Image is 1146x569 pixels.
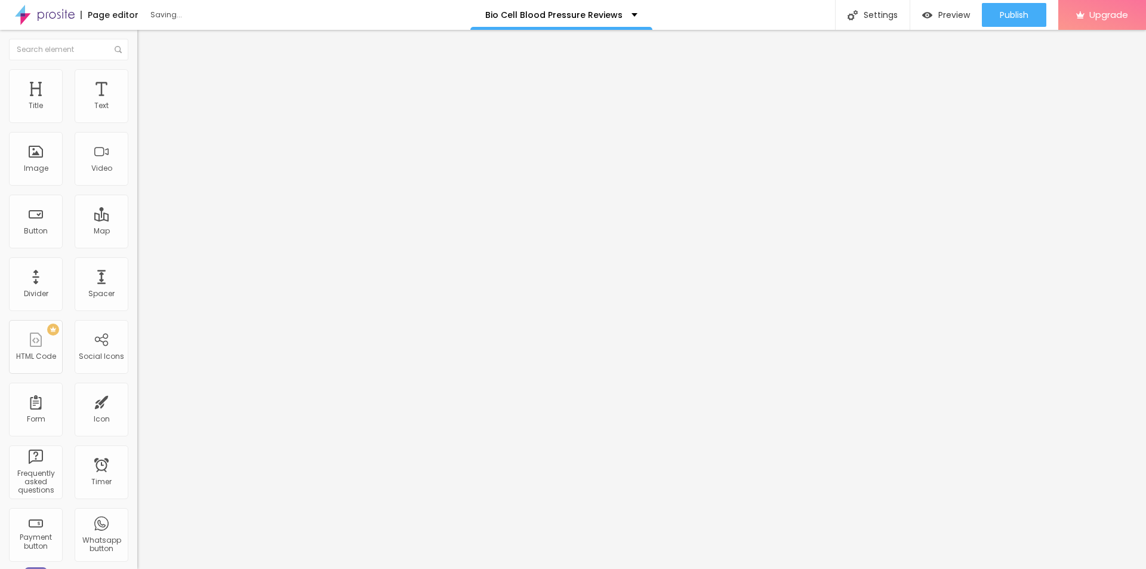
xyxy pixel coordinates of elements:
div: Form [27,415,45,423]
div: Page editor [81,11,138,19]
div: Saving... [150,11,288,19]
div: Video [91,164,112,173]
div: Frequently asked questions [12,469,59,495]
div: Timer [91,478,112,486]
span: Publish [1000,10,1028,20]
img: Icone [115,46,122,53]
div: Icon [94,415,110,423]
div: Spacer [88,290,115,298]
div: Image [24,164,48,173]
div: HTML Code [16,352,56,361]
span: Upgrade [1089,10,1128,20]
div: Divider [24,290,48,298]
p: Bio Cell Blood Pressure Reviews [485,11,623,19]
span: Preview [938,10,970,20]
img: Icone [848,10,858,20]
div: Map [94,227,110,235]
div: Whatsapp button [78,536,125,553]
div: Button [24,227,48,235]
iframe: Editor [137,30,1146,569]
div: Payment button [12,533,59,550]
div: Social Icons [79,352,124,361]
div: Text [94,102,109,110]
button: Publish [982,3,1046,27]
div: Title [29,102,43,110]
input: Search element [9,39,128,60]
button: Preview [910,3,982,27]
img: view-1.svg [922,10,932,20]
